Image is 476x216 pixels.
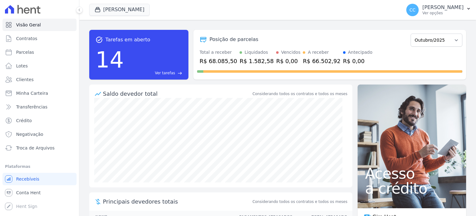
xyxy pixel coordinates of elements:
[16,117,32,124] span: Crédito
[209,36,258,43] div: Posição de parcelas
[2,19,77,31] a: Visão Geral
[2,46,77,58] a: Parcelas
[126,70,182,76] a: Ver tarefas east
[422,4,464,11] p: [PERSON_NAME]
[103,90,251,98] div: Saldo devedor total
[178,71,182,76] span: east
[348,49,372,56] div: Antecipado
[2,87,77,99] a: Minha Carteira
[16,35,37,42] span: Contratos
[155,70,175,76] span: Ver tarefas
[89,4,150,16] button: [PERSON_NAME]
[16,22,41,28] span: Visão Geral
[2,60,77,72] a: Lotes
[253,199,347,205] span: Considerando todos os contratos e todos os meses
[276,57,300,65] div: R$ 0,00
[103,197,251,206] span: Principais devedores totais
[2,173,77,185] a: Recebíveis
[365,181,459,196] span: a crédito
[2,101,77,113] a: Transferências
[16,90,48,96] span: Minha Carteira
[253,91,347,97] div: Considerando todos os contratos e todos os meses
[401,1,476,19] button: CC [PERSON_NAME] Ver opções
[16,145,55,151] span: Troca de Arquivos
[16,49,34,55] span: Parcelas
[5,163,74,170] div: Plataformas
[16,76,33,83] span: Clientes
[2,142,77,154] a: Troca de Arquivos
[16,63,28,69] span: Lotes
[308,49,329,56] div: A receber
[16,190,41,196] span: Conta Hent
[240,57,274,65] div: R$ 1.582,58
[16,131,43,137] span: Negativação
[2,114,77,127] a: Crédito
[2,73,77,86] a: Clientes
[200,57,237,65] div: R$ 68.085,50
[422,11,464,16] p: Ver opções
[365,166,459,181] span: Acesso
[105,36,150,44] span: Tarefas em aberto
[95,44,124,76] div: 14
[2,32,77,45] a: Contratos
[95,36,103,44] span: task_alt
[409,8,416,12] span: CC
[245,49,268,56] div: Liquidados
[281,49,300,56] div: Vencidos
[200,49,237,56] div: Total a receber
[2,186,77,199] a: Conta Hent
[16,104,47,110] span: Transferências
[303,57,340,65] div: R$ 66.502,92
[2,128,77,140] a: Negativação
[343,57,372,65] div: R$ 0,00
[16,176,39,182] span: Recebíveis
